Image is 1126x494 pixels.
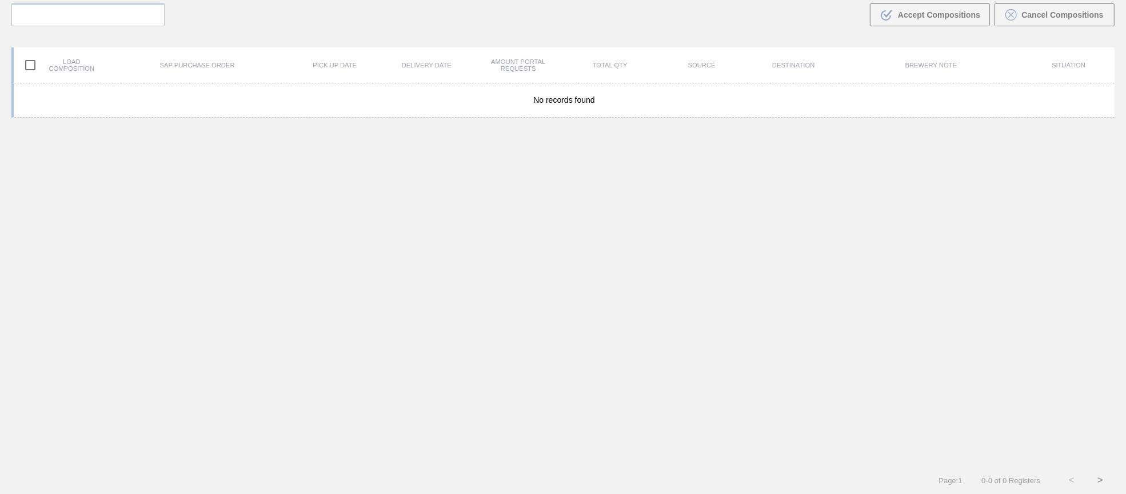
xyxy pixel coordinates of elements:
div: Total Qty [564,62,656,69]
div: SAP Purchase Order [106,62,289,69]
span: Cancel Compositions [1021,10,1103,19]
div: Destination [748,62,839,69]
div: Pick up Date [289,62,381,69]
div: Delivery Date [381,62,472,69]
div: Load composition [14,53,105,77]
div: Source [656,62,747,69]
button: Accept Compositions [870,3,990,26]
div: Situation [1023,62,1114,69]
button: Cancel Compositions [995,3,1115,26]
div: Brewery Note [839,62,1023,69]
span: No records found [533,95,594,105]
span: Page : 1 [939,476,962,485]
span: Accept Compositions [898,10,980,19]
div: Amount Portal Requests [473,58,564,72]
span: 0 - 0 of 0 Registers [980,476,1040,485]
